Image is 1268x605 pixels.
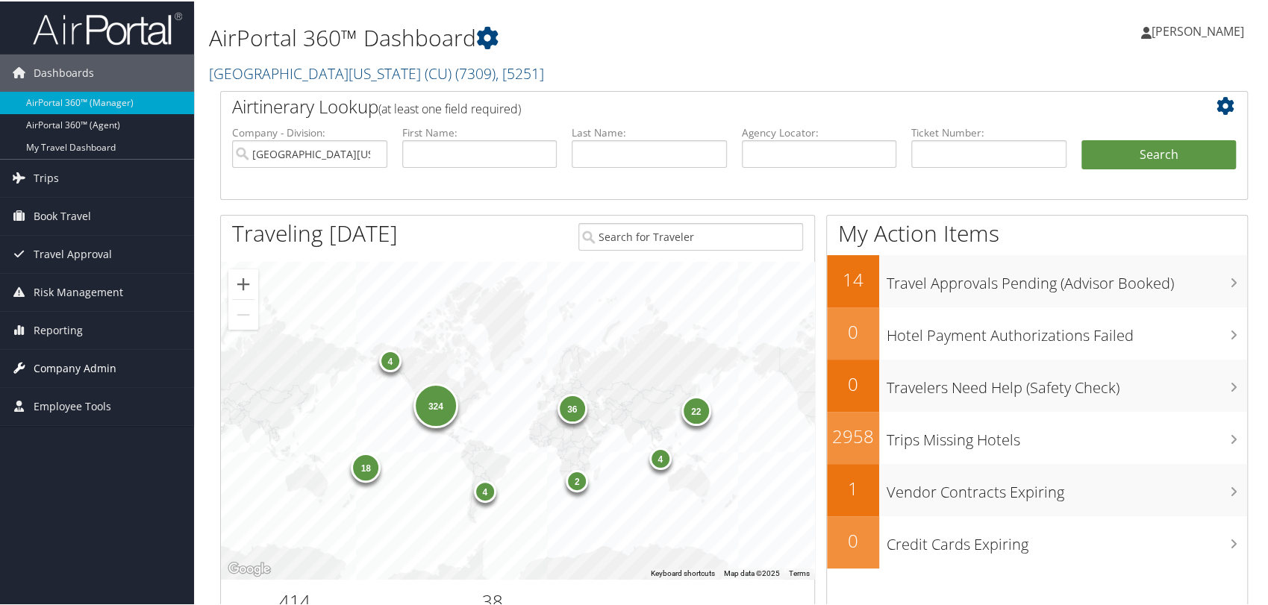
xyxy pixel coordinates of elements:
[827,358,1247,410] a: 0Travelers Need Help (Safety Check)
[827,527,879,552] h2: 0
[827,216,1247,248] h1: My Action Items
[887,525,1247,554] h3: Credit Cards Expiring
[887,369,1247,397] h3: Travelers Need Help (Safety Check)
[742,124,897,139] label: Agency Locator:
[827,474,879,500] h2: 1
[379,348,402,371] div: 4
[827,318,879,343] h2: 0
[827,306,1247,358] a: 0Hotel Payment Authorizations Failed
[887,473,1247,501] h3: Vendor Contracts Expiring
[378,99,521,116] span: (at least one field required)
[34,272,123,310] span: Risk Management
[566,468,589,490] div: 2
[209,62,544,82] a: [GEOGRAPHIC_DATA][US_STATE] (CU)
[827,422,879,448] h2: 2958
[228,298,258,328] button: Zoom out
[455,62,496,82] span: ( 7309 )
[827,463,1247,515] a: 1Vendor Contracts Expiring
[228,268,258,298] button: Zoom in
[887,316,1247,345] h3: Hotel Payment Authorizations Failed
[34,234,112,272] span: Travel Approval
[232,216,398,248] h1: Traveling [DATE]
[572,124,727,139] label: Last Name:
[225,558,274,577] img: Google
[724,568,780,576] span: Map data ©2025
[413,382,458,427] div: 324
[1141,7,1259,52] a: [PERSON_NAME]
[402,124,558,139] label: First Name:
[33,10,182,45] img: airportal-logo.png
[651,567,715,577] button: Keyboard shortcuts
[681,395,711,424] div: 22
[34,53,94,90] span: Dashboards
[34,196,91,233] span: Book Travel
[789,568,810,576] a: Terms (opens in new tab)
[827,370,879,395] h2: 0
[578,222,803,249] input: Search for Traveler
[496,62,544,82] span: , [ 5251 ]
[209,21,909,52] h1: AirPortal 360™ Dashboard
[225,558,274,577] a: Open this area in Google Maps (opens a new window)
[34,158,59,195] span: Trips
[911,124,1066,139] label: Ticket Number:
[232,124,387,139] label: Company - Division:
[827,410,1247,463] a: 2958Trips Missing Hotels
[827,254,1247,306] a: 14Travel Approvals Pending (Advisor Booked)
[887,421,1247,449] h3: Trips Missing Hotels
[34,310,83,348] span: Reporting
[474,479,496,501] div: 4
[34,386,111,424] span: Employee Tools
[34,348,116,386] span: Company Admin
[827,515,1247,567] a: 0Credit Cards Expiring
[649,445,672,468] div: 4
[827,266,879,291] h2: 14
[558,392,587,421] div: 36
[1152,22,1244,38] span: [PERSON_NAME]
[232,93,1150,118] h2: Airtinerary Lookup
[352,451,381,480] div: 18
[887,264,1247,292] h3: Travel Approvals Pending (Advisor Booked)
[1081,139,1237,169] button: Search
